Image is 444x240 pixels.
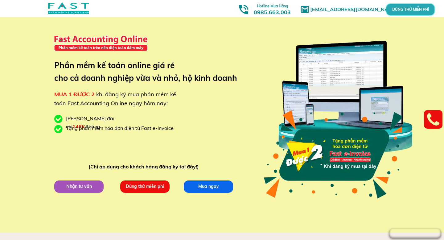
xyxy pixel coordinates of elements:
[88,163,202,171] div: (Chỉ áp dụng cho khách hàng đăng ký tại đây!)
[54,91,95,98] span: MUA 1 ĐƯỢC 2
[183,180,233,192] p: Mua ngay
[54,59,246,85] h3: Phần mềm kế toán online giá rẻ cho cả doanh nghiệp vừa và nhỏ, hộ kinh doanh
[72,123,85,130] span: 146K
[54,180,104,192] p: Nhận tư vấn
[66,124,178,132] div: Tặng phần mềm hóa đơn điện tử Fast e-Invoice
[387,4,434,15] p: DÙNG THỬ MIỄN PHÍ
[247,2,298,15] h3: 0985.663.003
[66,115,146,130] div: [PERSON_NAME] đãi chỉ /tháng
[257,4,288,8] span: Hotline Mua Hàng
[310,6,401,14] h1: [EMAIL_ADDRESS][DOMAIN_NAME]
[120,180,170,192] p: Dùng thử miễn phí
[54,91,176,107] span: khi đăng ký mua phần mềm kế toán Fast Accounting Online ngay hôm nay:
